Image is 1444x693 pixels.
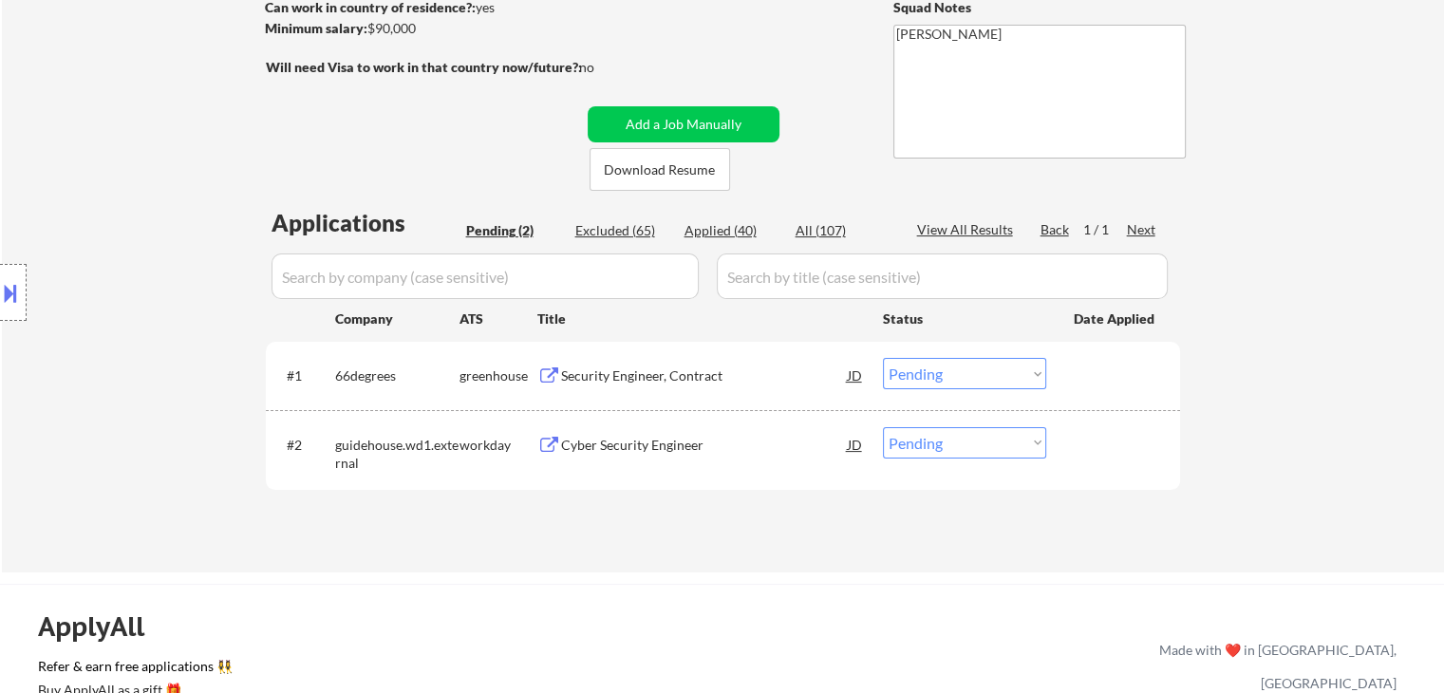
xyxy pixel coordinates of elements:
[459,309,537,328] div: ATS
[38,660,762,680] a: Refer & earn free applications 👯‍♀️
[459,436,537,455] div: workday
[272,253,699,299] input: Search by company (case sensitive)
[265,19,581,38] div: $90,000
[846,427,865,461] div: JD
[846,358,865,392] div: JD
[272,212,459,234] div: Applications
[38,610,166,643] div: ApplyAll
[917,220,1019,239] div: View All Results
[561,436,848,455] div: Cyber Security Engineer
[335,436,459,473] div: guidehouse.wd1.external
[1127,220,1157,239] div: Next
[537,309,865,328] div: Title
[1074,309,1157,328] div: Date Applied
[1041,220,1071,239] div: Back
[459,366,537,385] div: greenhouse
[883,301,1046,335] div: Status
[561,366,848,385] div: Security Engineer, Contract
[1083,220,1127,239] div: 1 / 1
[575,221,670,240] div: Excluded (65)
[588,106,779,142] button: Add a Job Manually
[717,253,1168,299] input: Search by title (case sensitive)
[466,221,561,240] div: Pending (2)
[265,20,367,36] strong: Minimum salary:
[684,221,779,240] div: Applied (40)
[796,221,891,240] div: All (107)
[590,148,730,191] button: Download Resume
[579,58,633,77] div: no
[266,59,582,75] strong: Will need Visa to work in that country now/future?:
[335,366,459,385] div: 66degrees
[335,309,459,328] div: Company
